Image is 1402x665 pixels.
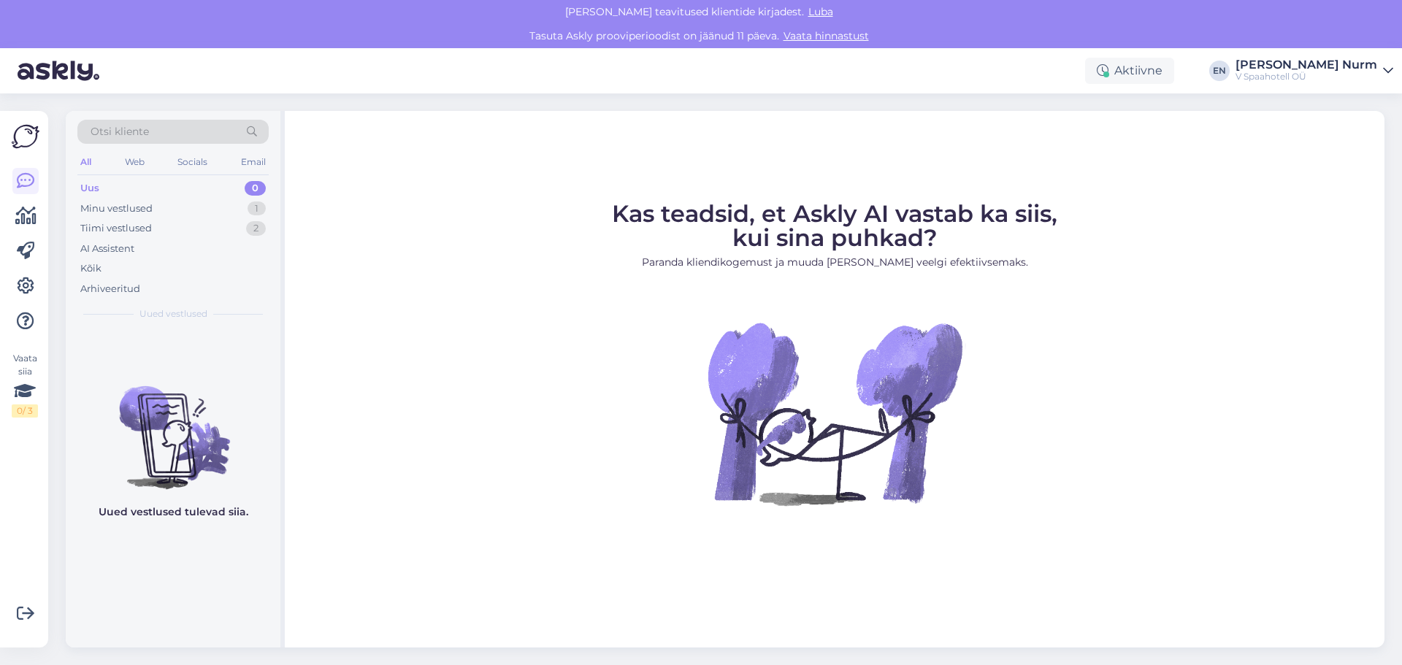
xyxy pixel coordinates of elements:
[122,153,148,172] div: Web
[612,255,1057,270] p: Paranda kliendikogemust ja muuda [PERSON_NAME] veelgi efektiivsemaks.
[238,153,269,172] div: Email
[1209,61,1230,81] div: EN
[245,181,266,196] div: 0
[80,242,134,256] div: AI Assistent
[703,282,966,545] img: No Chat active
[248,201,266,216] div: 1
[1085,58,1174,84] div: Aktiivne
[1236,59,1377,71] div: [PERSON_NAME] Nurm
[12,404,38,418] div: 0 / 3
[246,221,266,236] div: 2
[80,201,153,216] div: Minu vestlused
[779,29,873,42] a: Vaata hinnastust
[1236,59,1393,82] a: [PERSON_NAME] NurmV Spaahotell OÜ
[66,360,280,491] img: No chats
[12,123,39,150] img: Askly Logo
[80,221,152,236] div: Tiimi vestlused
[175,153,210,172] div: Socials
[99,504,248,520] p: Uued vestlused tulevad siia.
[139,307,207,320] span: Uued vestlused
[804,5,838,18] span: Luba
[612,199,1057,252] span: Kas teadsid, et Askly AI vastab ka siis, kui sina puhkad?
[80,282,140,296] div: Arhiveeritud
[12,352,38,418] div: Vaata siia
[80,181,99,196] div: Uus
[1236,71,1377,82] div: V Spaahotell OÜ
[91,124,149,139] span: Otsi kliente
[77,153,94,172] div: All
[80,261,101,276] div: Kõik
